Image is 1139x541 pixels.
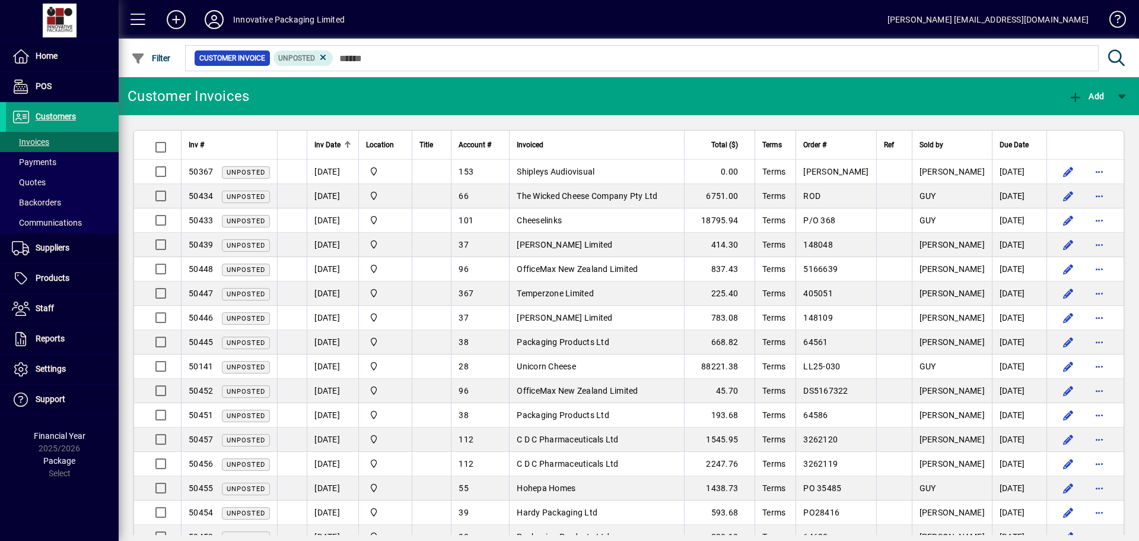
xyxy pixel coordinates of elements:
button: Edit [1059,260,1078,279]
button: Edit [1059,503,1078,522]
span: C D C Pharmaceuticals Ltd [517,435,618,444]
span: Staff [36,303,54,313]
span: Terms [762,337,785,347]
span: Unposted [227,266,265,274]
span: Total ($) [711,138,738,151]
td: [DATE] [307,257,358,281]
td: [DATE] [992,501,1046,525]
td: [DATE] [307,355,358,379]
span: Cheeselinks [517,216,562,225]
span: Products [36,273,69,283]
span: 148048 [803,240,833,249]
span: Communications [12,218,82,227]
td: [DATE] [307,208,358,233]
button: Edit [1059,333,1078,352]
a: Staff [6,294,119,324]
span: Innovative Packaging [366,189,405,203]
button: Edit [1059,430,1078,449]
a: Home [6,42,119,71]
span: ROD [803,191,820,201]
span: Terms [762,167,785,176]
span: [PERSON_NAME] [920,264,985,274]
span: PO 35485 [803,483,841,493]
button: More options [1090,454,1109,473]
span: PO28416 [803,508,839,517]
span: Invoiced [517,138,543,151]
span: OfficeMax New Zealand Limited [517,386,638,396]
td: [DATE] [307,403,358,428]
span: Shipleys Audiovisual [517,167,594,176]
span: Unposted [227,436,265,444]
button: Edit [1059,381,1078,400]
button: Add [157,9,195,30]
td: [DATE] [307,501,358,525]
span: Packaging Products Ltd [517,337,609,347]
span: Unposted [227,290,265,298]
span: DS5167322 [803,386,848,396]
span: Unposted [227,363,265,371]
span: Terms [762,483,785,493]
span: 28 [459,362,469,371]
span: Terms [762,216,785,225]
span: Unposted [227,461,265,469]
td: [DATE] [992,428,1046,452]
button: More options [1090,430,1109,449]
td: [DATE] [992,403,1046,428]
span: 64586 [803,410,828,420]
span: Hardy Packaging Ltd [517,508,597,517]
a: Knowledge Base [1100,2,1124,41]
span: [PERSON_NAME] [920,337,985,347]
span: Unposted [227,315,265,322]
span: GUY [920,483,936,493]
span: Unposted [278,54,315,62]
a: Quotes [6,172,119,192]
span: 50439 [189,240,213,249]
td: [DATE] [307,306,358,330]
td: [DATE] [307,330,358,355]
span: [PERSON_NAME] [920,508,985,517]
span: Terms [762,191,785,201]
span: Unposted [227,485,265,493]
span: Terms [762,435,785,444]
td: 6751.00 [684,184,755,208]
span: Innovative Packaging [366,360,405,373]
span: Inv Date [314,138,341,151]
span: Hohepa Homes [517,483,575,493]
span: Temperzone Limited [517,289,594,298]
td: [DATE] [992,330,1046,355]
span: OfficeMax New Zealand Limited [517,264,638,274]
span: 39 [459,508,469,517]
span: Settings [36,364,66,374]
span: Unposted [227,339,265,347]
a: Communications [6,213,119,233]
td: 837.43 [684,257,755,281]
button: Edit [1059,235,1078,254]
span: Filter [131,53,171,63]
td: [DATE] [307,184,358,208]
td: [DATE] [307,428,358,452]
span: Unposted [227,388,265,396]
span: Invoices [12,137,49,147]
button: Profile [195,9,233,30]
span: [PERSON_NAME] Limited [517,313,612,322]
div: Due Date [1000,138,1039,151]
div: Account # [459,138,502,151]
div: Ref [884,138,905,151]
div: Location [366,138,405,151]
td: 18795.94 [684,208,755,233]
span: Innovative Packaging [366,238,405,251]
span: 153 [459,167,473,176]
span: 50141 [189,362,213,371]
span: P/O 368 [803,216,835,225]
button: Edit [1059,284,1078,303]
span: 112 [459,459,473,469]
span: Package [43,456,75,466]
span: Customer Invoice [199,52,265,64]
span: 55 [459,483,469,493]
span: 148109 [803,313,833,322]
span: Terms [762,264,785,274]
div: Total ($) [692,138,749,151]
span: Unposted [227,217,265,225]
a: Payments [6,152,119,172]
span: 101 [459,216,473,225]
